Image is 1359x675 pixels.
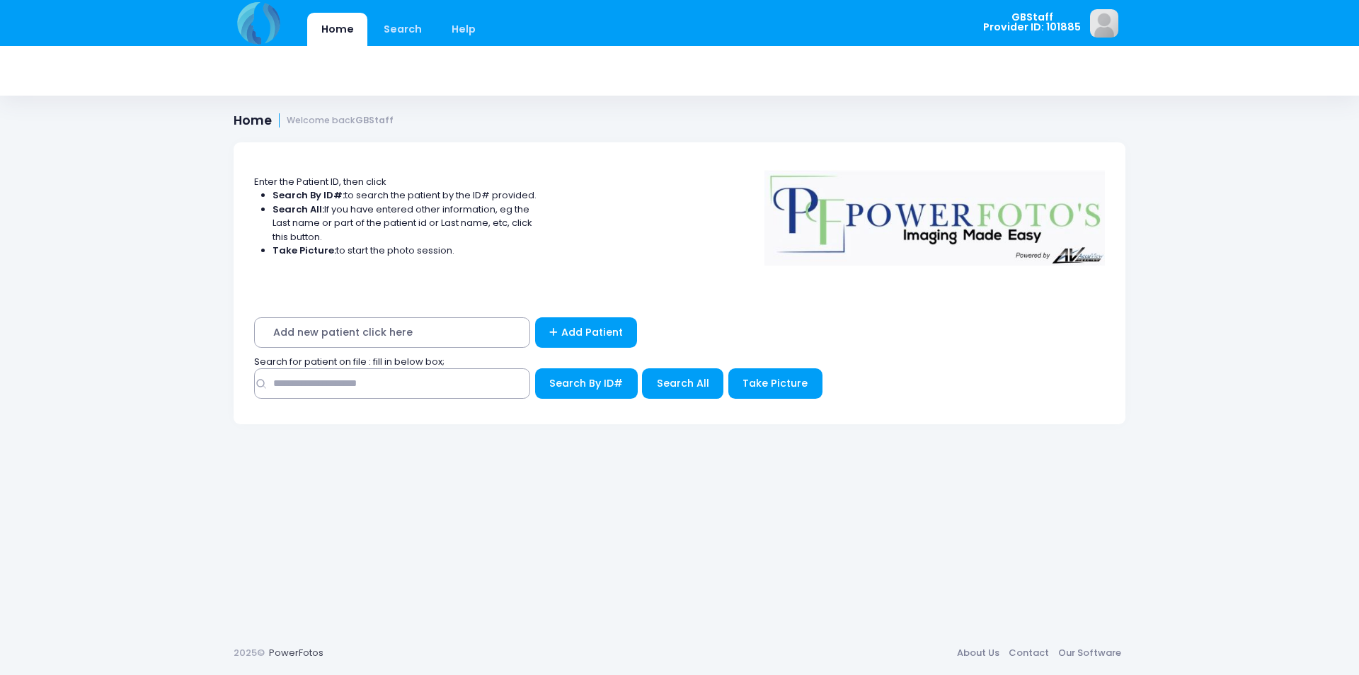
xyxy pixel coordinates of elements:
[1004,640,1053,666] a: Contact
[273,244,537,258] li: to start the photo session.
[254,317,530,348] span: Add new patient click here
[273,188,345,202] strong: Search By ID#:
[273,203,324,216] strong: Search All:
[273,188,537,203] li: to search the patient by the ID# provided.
[369,13,435,46] a: Search
[642,368,723,399] button: Search All
[657,376,709,390] span: Search All
[983,12,1081,33] span: GBStaff Provider ID: 101885
[287,115,394,126] small: Welcome back
[742,376,808,390] span: Take Picture
[1053,640,1125,666] a: Our Software
[549,376,623,390] span: Search By ID#
[254,355,445,368] span: Search for patient on file : fill in below box;
[438,13,490,46] a: Help
[234,646,265,659] span: 2025©
[535,368,638,399] button: Search By ID#
[1090,9,1118,38] img: image
[234,113,394,128] h1: Home
[307,13,367,46] a: Home
[254,175,386,188] span: Enter the Patient ID, then click
[728,368,822,399] button: Take Picture
[273,203,537,244] li: If you have entered other information, eg the Last name or part of the patient id or Last name, e...
[273,244,336,257] strong: Take Picture:
[535,317,638,348] a: Add Patient
[952,640,1004,666] a: About Us
[269,646,323,659] a: PowerFotos
[355,114,394,126] strong: GBStaff
[758,161,1112,266] img: Logo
